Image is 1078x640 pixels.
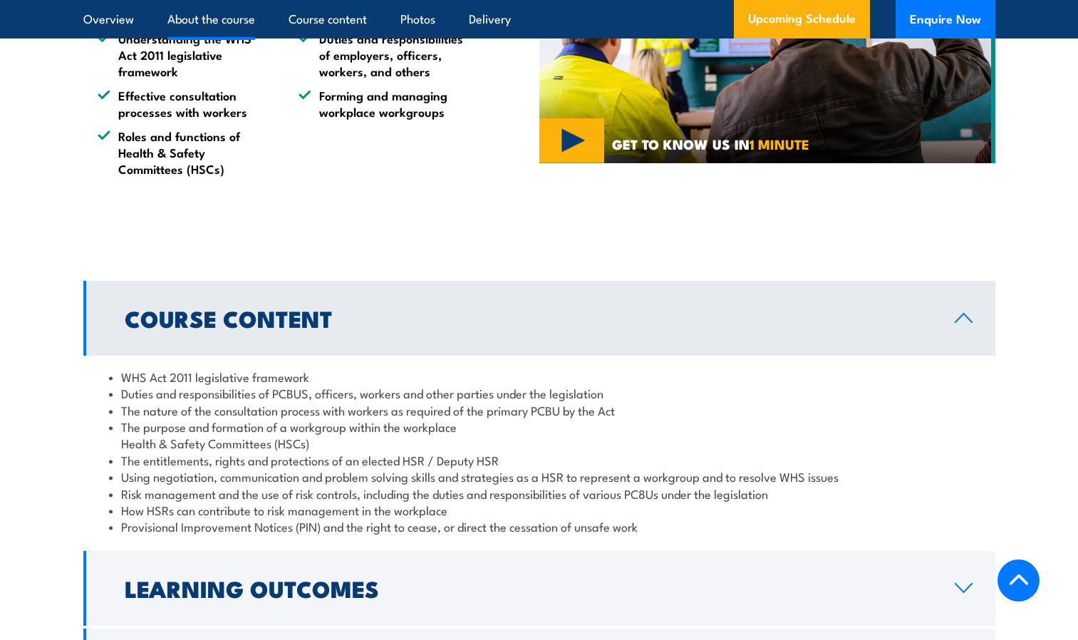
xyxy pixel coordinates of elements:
li: Using negotiation, communication and problem solving skills and strategies as a HSR to represent ... [109,468,970,485]
li: Risk management and the use of risk controls, including the duties and responsibilities of variou... [109,485,970,502]
li: WHS Act 2011 legislative framework [109,368,970,385]
li: How HSRs can contribute to risk management in the workplace [109,502,970,518]
a: Course Content [83,281,995,356]
a: Learning Outcomes [83,551,995,626]
strong: 1 MINUTE [750,133,809,154]
li: Roles and functions of Health & Safety Committees (HSCs) [98,128,273,177]
li: Forming and managing workplace workgroups [299,87,474,120]
li: The nature of the consultation process with workers as required of the primary PCBU by the Act [109,402,970,418]
h2: Learning Outcomes [125,578,932,598]
span: GET TO KNOW US IN [612,138,809,150]
li: Effective consultation processes with workers [98,87,273,120]
li: The entitlements, rights and protections of an elected HSR / Deputy HSR [109,452,970,468]
h2: Course Content [125,308,932,328]
li: Duties and responsibilities of employers, officers, workers, and others [299,30,474,80]
li: Duties and responsibilities of PCBUS, officers, workers and other parties under the legislation [109,385,970,401]
li: The purpose and formation of a workgroup within the workplace Health & Safety Committees (HSCs) [109,418,970,452]
li: Understanding the WHS Act 2011 legislative framework [98,30,273,80]
li: Provisional Improvement Notices (PIN) and the right to cease, or direct the cessation of unsafe work [109,518,970,535]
